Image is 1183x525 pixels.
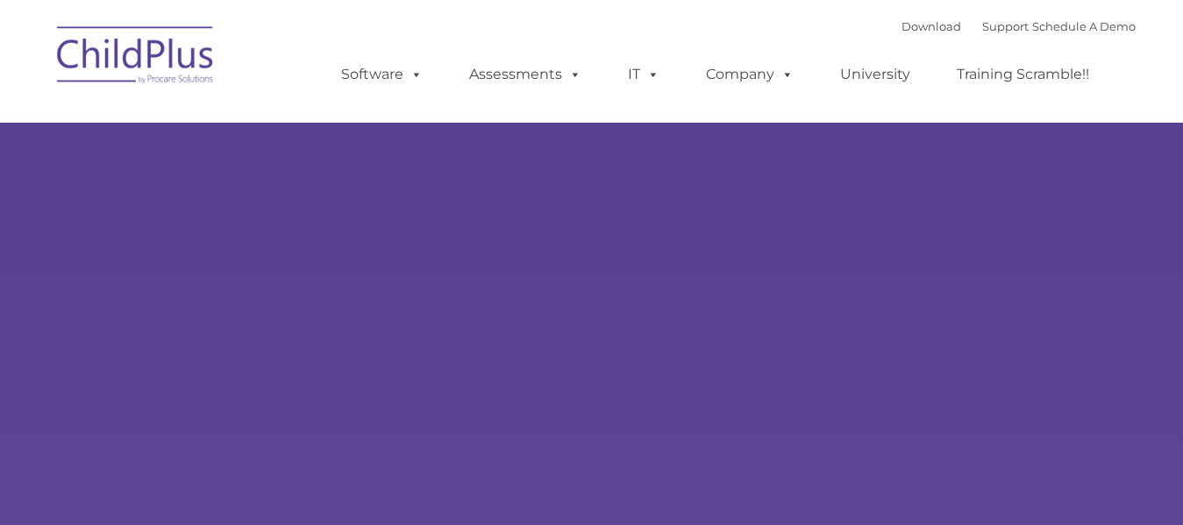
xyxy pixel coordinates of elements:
a: Training Scramble!! [939,57,1107,92]
img: ChildPlus by Procare Solutions [48,14,224,102]
a: IT [610,57,677,92]
a: University [823,57,928,92]
font: | [902,19,1136,33]
a: Support [982,19,1029,33]
a: Software [324,57,440,92]
a: Download [902,19,961,33]
a: Schedule A Demo [1032,19,1136,33]
a: Company [688,57,811,92]
a: Assessments [452,57,599,92]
